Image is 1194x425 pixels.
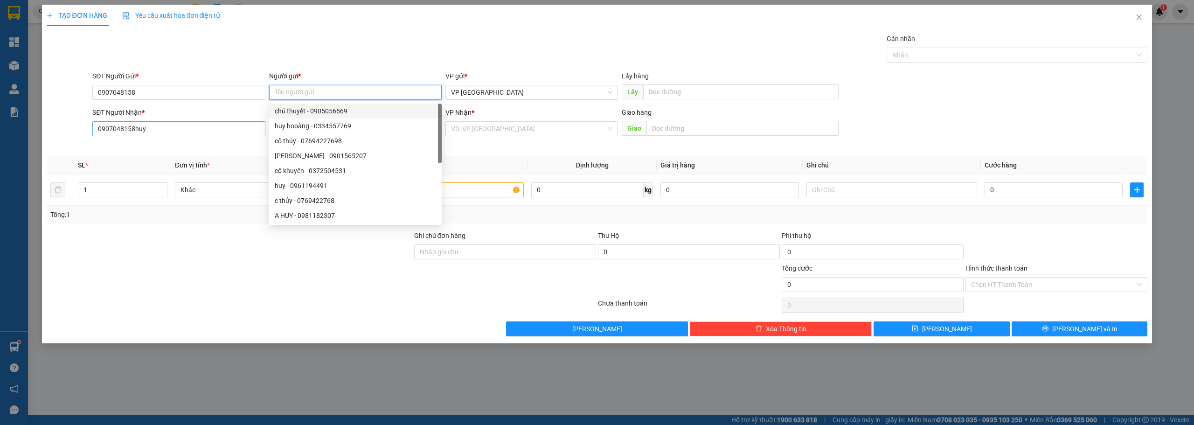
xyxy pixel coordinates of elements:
[806,182,977,197] input: Ghi Chú
[622,72,649,80] span: Lấy hàng
[92,107,265,118] div: SĐT Người Nhận
[122,12,221,19] span: Yêu cầu xuất hóa đơn điện tử
[92,71,265,81] div: SĐT Người Gửi
[47,12,107,19] span: TẠO ĐƠN HÀNG
[445,109,472,116] span: VP Nhận
[275,151,436,161] div: [PERSON_NAME] - 0901565207
[766,324,806,334] span: Xóa Thông tin
[269,193,442,208] div: c thủy - 0769422768
[275,210,436,221] div: A HUY - 0981182307
[660,161,695,169] span: Giá trị hàng
[275,181,436,191] div: huy - 0961194491
[1131,186,1143,194] span: plus
[269,71,442,81] div: Người gửi
[506,321,688,336] button: [PERSON_NAME]
[572,324,622,334] span: [PERSON_NAME]
[644,182,653,197] span: kg
[1012,321,1148,336] button: printer[PERSON_NAME] và In
[64,52,71,58] span: environment
[275,106,436,116] div: chú thuyết - 0905056669
[1052,324,1118,334] span: [PERSON_NAME] và In
[622,109,652,116] span: Giao hàng
[874,321,1010,336] button: save[PERSON_NAME]
[269,148,442,163] div: dương thùy - 0901565207
[643,84,839,99] input: Dọc đường
[445,71,618,81] div: VP gửi
[275,195,436,206] div: c thủy - 0769422768
[64,40,124,50] li: VP VP Cư Jút
[622,84,643,99] span: Lấy
[122,12,130,20] img: icon
[5,5,135,22] li: [PERSON_NAME]
[275,121,436,131] div: huy hooàng - 0334557769
[597,298,781,314] div: Chưa thanh toán
[50,209,460,220] div: Tổng: 1
[269,163,442,178] div: cô khuyên - 0372504531
[180,183,340,197] span: Khác
[451,85,612,99] span: VP Sài Gòn
[5,40,64,70] li: VP VP [GEOGRAPHIC_DATA]
[965,265,1027,272] label: Hình thức thanh toán
[269,104,442,118] div: chú thuyết - 0905056669
[782,230,964,244] div: Phí thu hộ
[598,232,619,239] span: Thu Hộ
[47,12,53,19] span: plus
[887,35,915,42] label: Gán nhãn
[175,161,210,169] span: Đơn vị tính
[646,121,839,136] input: Dọc đường
[1042,325,1048,333] span: printer
[78,161,85,169] span: SL
[912,325,918,333] span: save
[1130,182,1144,197] button: plus
[803,156,981,174] th: Ghi chú
[690,321,872,336] button: deleteXóa Thông tin
[985,161,1017,169] span: Cước hàng
[660,182,798,197] input: 0
[414,244,596,259] input: Ghi chú đơn hàng
[782,265,812,272] span: Tổng cước
[269,118,442,133] div: huy hooàng - 0334557769
[269,208,442,223] div: A HUY - 0981182307
[576,161,609,169] span: Định lượng
[1135,14,1143,21] span: close
[275,166,436,176] div: cô khuyên - 0372504531
[922,324,972,334] span: [PERSON_NAME]
[269,133,442,148] div: cô thủy - 07694227698
[50,182,65,197] button: delete
[756,325,762,333] span: delete
[269,178,442,193] div: huy - 0961194491
[5,5,37,37] img: logo.jpg
[1126,5,1152,31] button: Close
[414,232,465,239] label: Ghi chú đơn hàng
[275,136,436,146] div: cô thủy - 07694227698
[622,121,646,136] span: Giao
